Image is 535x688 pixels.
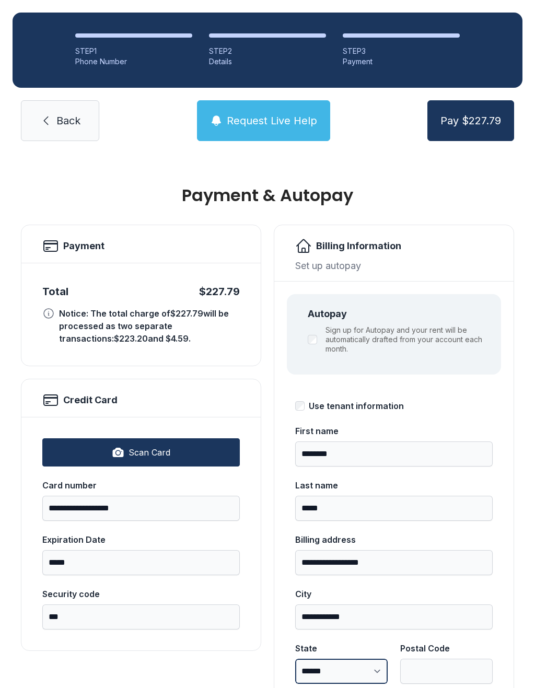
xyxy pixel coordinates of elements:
[42,479,240,492] div: Card number
[21,187,514,204] h1: Payment & Autopay
[295,550,493,575] input: Billing address
[295,441,493,467] input: First name
[440,113,501,128] span: Pay $227.79
[295,496,493,521] input: Last name
[227,113,317,128] span: Request Live Help
[75,46,192,56] div: STEP 1
[295,604,493,629] input: City
[42,284,68,299] div: Total
[63,239,104,253] h2: Payment
[129,446,170,459] span: Scan Card
[42,604,240,629] input: Security code
[343,46,460,56] div: STEP 3
[295,479,493,492] div: Last name
[42,550,240,575] input: Expiration Date
[295,533,493,546] div: Billing address
[63,393,118,407] h2: Credit Card
[295,425,493,437] div: First name
[56,113,80,128] span: Back
[209,46,326,56] div: STEP 2
[309,400,404,412] div: Use tenant information
[295,259,493,273] div: Set up autopay
[42,496,240,521] input: Card number
[295,642,388,655] div: State
[295,659,388,684] select: State
[308,307,489,321] div: Autopay
[209,56,326,67] div: Details
[42,533,240,546] div: Expiration Date
[400,642,493,655] div: Postal Code
[75,56,192,67] div: Phone Number
[316,239,401,253] h2: Billing Information
[199,284,240,299] div: $227.79
[42,588,240,600] div: Security code
[59,307,240,345] div: Notice: The total charge of $227.79 will be processed as two separate transactions: $223.20 and $...
[325,325,489,354] label: Sign up for Autopay and your rent will be automatically drafted from your account each month.
[400,659,493,684] input: Postal Code
[343,56,460,67] div: Payment
[295,588,493,600] div: City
